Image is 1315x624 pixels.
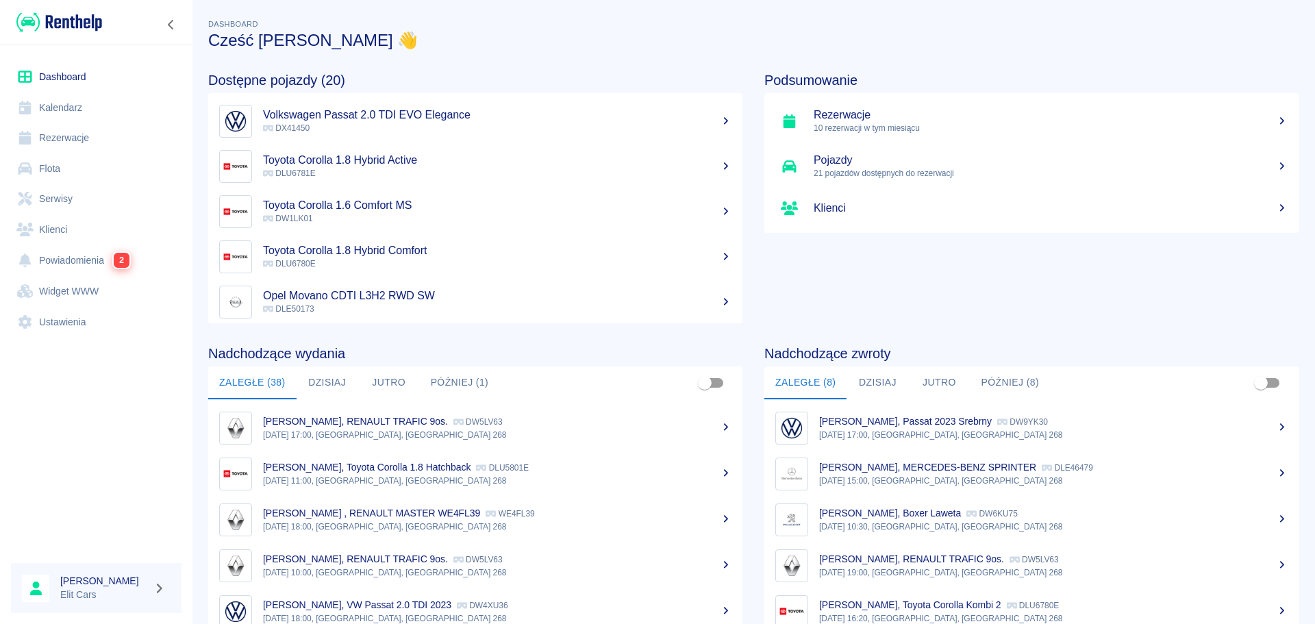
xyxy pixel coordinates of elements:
[208,405,742,451] a: Image[PERSON_NAME], RENAULT TRAFIC 9os. DW5LV63[DATE] 17:00, [GEOGRAPHIC_DATA], [GEOGRAPHIC_DATA]...
[263,304,314,314] span: DLE50173
[11,92,181,123] a: Kalendarz
[223,153,249,179] img: Image
[453,555,503,564] p: DW5LV63
[263,521,731,533] p: [DATE] 18:00, [GEOGRAPHIC_DATA], [GEOGRAPHIC_DATA] 268
[208,72,742,88] h4: Dostępne pojazdy (20)
[819,475,1288,487] p: [DATE] 15:00, [GEOGRAPHIC_DATA], [GEOGRAPHIC_DATA] 268
[11,11,102,34] a: Renthelp logo
[819,429,1288,441] p: [DATE] 17:00, [GEOGRAPHIC_DATA], [GEOGRAPHIC_DATA] 268
[208,497,742,542] a: Image[PERSON_NAME] , RENAULT MASTER WE4FL39 WE4FL39[DATE] 18:00, [GEOGRAPHIC_DATA], [GEOGRAPHIC_D...
[60,588,148,602] p: Elit Cars
[208,279,742,325] a: ImageOpel Movano CDTI L3H2 RWD SW DLE50173
[223,289,249,315] img: Image
[208,451,742,497] a: Image[PERSON_NAME], Toyota Corolla 1.8 Hatchback DLU5801E[DATE] 11:00, [GEOGRAPHIC_DATA], [GEOGRA...
[358,366,420,399] button: Jutro
[208,144,742,189] a: ImageToyota Corolla 1.8 Hybrid Active DLU6781E
[223,244,249,270] img: Image
[1010,555,1059,564] p: DW5LV63
[263,599,451,610] p: [PERSON_NAME], VW Passat 2.0 TDI 2023
[161,16,181,34] button: Zwiń nawigację
[114,253,129,268] span: 2
[263,153,731,167] h5: Toyota Corolla 1.8 Hybrid Active
[11,153,181,184] a: Flota
[297,366,358,399] button: Dzisiaj
[11,123,181,153] a: Rezerwacje
[476,463,529,473] p: DLU5801E
[11,276,181,307] a: Widget WWW
[223,553,249,579] img: Image
[263,123,310,133] span: DX41450
[223,461,249,487] img: Image
[208,99,742,144] a: ImageVolkswagen Passat 2.0 TDI EVO Elegance DX41450
[764,345,1299,362] h4: Nadchodzące zwroty
[764,451,1299,497] a: Image[PERSON_NAME], MERCEDES-BENZ SPRINTER DLE46479[DATE] 15:00, [GEOGRAPHIC_DATA], [GEOGRAPHIC_D...
[814,201,1288,215] h5: Klienci
[223,507,249,533] img: Image
[764,99,1299,144] a: Rezerwacje10 rezerwacji w tym miesiącu
[819,521,1288,533] p: [DATE] 10:30, [GEOGRAPHIC_DATA], [GEOGRAPHIC_DATA] 268
[453,417,503,427] p: DW5LV63
[208,345,742,362] h4: Nadchodzące wydania
[764,542,1299,588] a: Image[PERSON_NAME], RENAULT TRAFIC 9os. DW5LV63[DATE] 19:00, [GEOGRAPHIC_DATA], [GEOGRAPHIC_DATA]...
[819,508,961,519] p: [PERSON_NAME], Boxer Laweta
[16,11,102,34] img: Renthelp logo
[1042,463,1093,473] p: DLE46479
[908,366,970,399] button: Jutro
[263,416,448,427] p: [PERSON_NAME], RENAULT TRAFIC 9os.
[997,417,1048,427] p: DW9YK30
[208,20,258,28] span: Dashboard
[263,462,471,473] p: [PERSON_NAME], Toyota Corolla 1.8 Hatchback
[208,31,1299,50] h3: Cześć [PERSON_NAME] 👋
[208,366,297,399] button: Zaległe (38)
[814,153,1288,167] h5: Pojazdy
[779,553,805,579] img: Image
[779,507,805,533] img: Image
[764,72,1299,88] h4: Podsumowanie
[764,366,847,399] button: Zaległe (8)
[819,553,1004,564] p: [PERSON_NAME], RENAULT TRAFIC 9os.
[764,189,1299,227] a: Klienci
[1007,601,1060,610] p: DLU6780E
[814,122,1288,134] p: 10 rezerwacji w tym miesiącu
[11,245,181,276] a: Powiadomienia2
[263,108,731,122] h5: Volkswagen Passat 2.0 TDI EVO Elegance
[966,509,1018,519] p: DW6KU75
[263,429,731,441] p: [DATE] 17:00, [GEOGRAPHIC_DATA], [GEOGRAPHIC_DATA] 268
[11,184,181,214] a: Serwisy
[11,214,181,245] a: Klienci
[223,108,249,134] img: Image
[779,461,805,487] img: Image
[819,462,1036,473] p: [PERSON_NAME], MERCEDES-BENZ SPRINTER
[263,475,731,487] p: [DATE] 11:00, [GEOGRAPHIC_DATA], [GEOGRAPHIC_DATA] 268
[457,601,508,610] p: DW4XU36
[263,169,316,178] span: DLU6781E
[1248,370,1274,396] span: Pokaż przypisane tylko do mnie
[814,167,1288,179] p: 21 pojazdów dostępnych do rezerwacji
[263,199,731,212] h5: Toyota Corolla 1.6 Comfort MS
[819,416,992,427] p: [PERSON_NAME], Passat 2023 Srebrny
[263,508,480,519] p: [PERSON_NAME] , RENAULT MASTER WE4FL39
[970,366,1050,399] button: Później (8)
[208,234,742,279] a: ImageToyota Corolla 1.8 Hybrid Comfort DLU6780E
[263,244,731,258] h5: Toyota Corolla 1.8 Hybrid Comfort
[764,405,1299,451] a: Image[PERSON_NAME], Passat 2023 Srebrny DW9YK30[DATE] 17:00, [GEOGRAPHIC_DATA], [GEOGRAPHIC_DATA]...
[11,307,181,338] a: Ustawienia
[208,189,742,234] a: ImageToyota Corolla 1.6 Comfort MS DW1LK01
[692,370,718,396] span: Pokaż przypisane tylko do mnie
[420,366,500,399] button: Później (1)
[223,415,249,441] img: Image
[263,259,316,269] span: DLU6780E
[819,566,1288,579] p: [DATE] 19:00, [GEOGRAPHIC_DATA], [GEOGRAPHIC_DATA] 268
[223,199,249,225] img: Image
[814,108,1288,122] h5: Rezerwacje
[847,366,908,399] button: Dzisiaj
[263,566,731,579] p: [DATE] 10:00, [GEOGRAPHIC_DATA], [GEOGRAPHIC_DATA] 268
[764,497,1299,542] a: Image[PERSON_NAME], Boxer Laweta DW6KU75[DATE] 10:30, [GEOGRAPHIC_DATA], [GEOGRAPHIC_DATA] 268
[60,574,148,588] h6: [PERSON_NAME]
[764,144,1299,189] a: Pojazdy21 pojazdów dostępnych do rezerwacji
[263,289,731,303] h5: Opel Movano CDTI L3H2 RWD SW
[263,214,313,223] span: DW1LK01
[486,509,534,519] p: WE4FL39
[779,415,805,441] img: Image
[263,553,448,564] p: [PERSON_NAME], RENAULT TRAFIC 9os.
